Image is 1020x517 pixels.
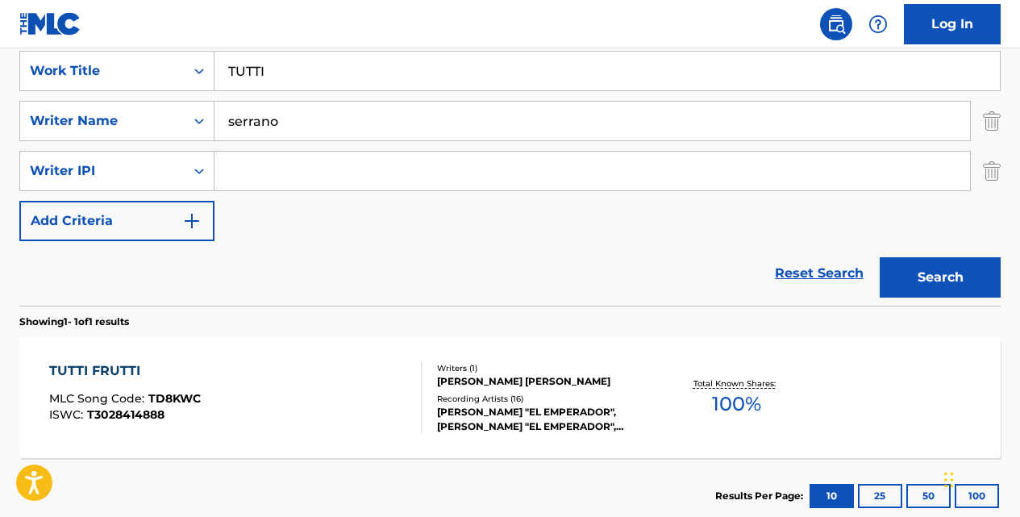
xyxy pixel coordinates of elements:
span: T3028414888 [87,407,164,422]
iframe: Chat Widget [939,440,1020,517]
div: [PERSON_NAME] [PERSON_NAME] [437,374,655,389]
img: MLC Logo [19,12,81,35]
button: Add Criteria [19,201,214,241]
form: Search Form [19,51,1001,306]
img: Delete Criterion [983,151,1001,191]
div: Writer Name [30,111,175,131]
div: Writers ( 1 ) [437,362,655,374]
button: 50 [906,484,951,508]
img: help [868,15,888,34]
a: TUTTI FRUTTIMLC Song Code:TD8KWCISWC:T3028414888Writers (1)[PERSON_NAME] [PERSON_NAME]Recording A... [19,337,1001,458]
button: Search [880,257,1001,298]
img: search [826,15,846,34]
p: Showing 1 - 1 of 1 results [19,315,129,329]
div: [PERSON_NAME] "EL EMPERADOR", [PERSON_NAME] "EL EMPERADOR", [PERSON_NAME] "EL EMPERADOR", [PERSON... [437,405,655,434]
img: 9d2ae6d4665cec9f34b9.svg [182,211,202,231]
div: Work Title [30,61,175,81]
div: Recording Artists ( 16 ) [437,393,655,405]
p: Total Known Shares: [693,377,780,390]
img: Delete Criterion [983,101,1001,141]
span: TD8KWC [148,391,201,406]
button: 25 [858,484,902,508]
a: Public Search [820,8,852,40]
button: 10 [810,484,854,508]
div: Help [862,8,894,40]
span: ISWC : [49,407,87,422]
a: Log In [904,4,1001,44]
span: MLC Song Code : [49,391,148,406]
p: Results Per Page: [715,489,807,503]
div: TUTTI FRUTTI [49,361,201,381]
a: Reset Search [767,256,872,291]
div: Drag [944,456,954,504]
div: Writer IPI [30,161,175,181]
span: 100 % [712,390,761,419]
